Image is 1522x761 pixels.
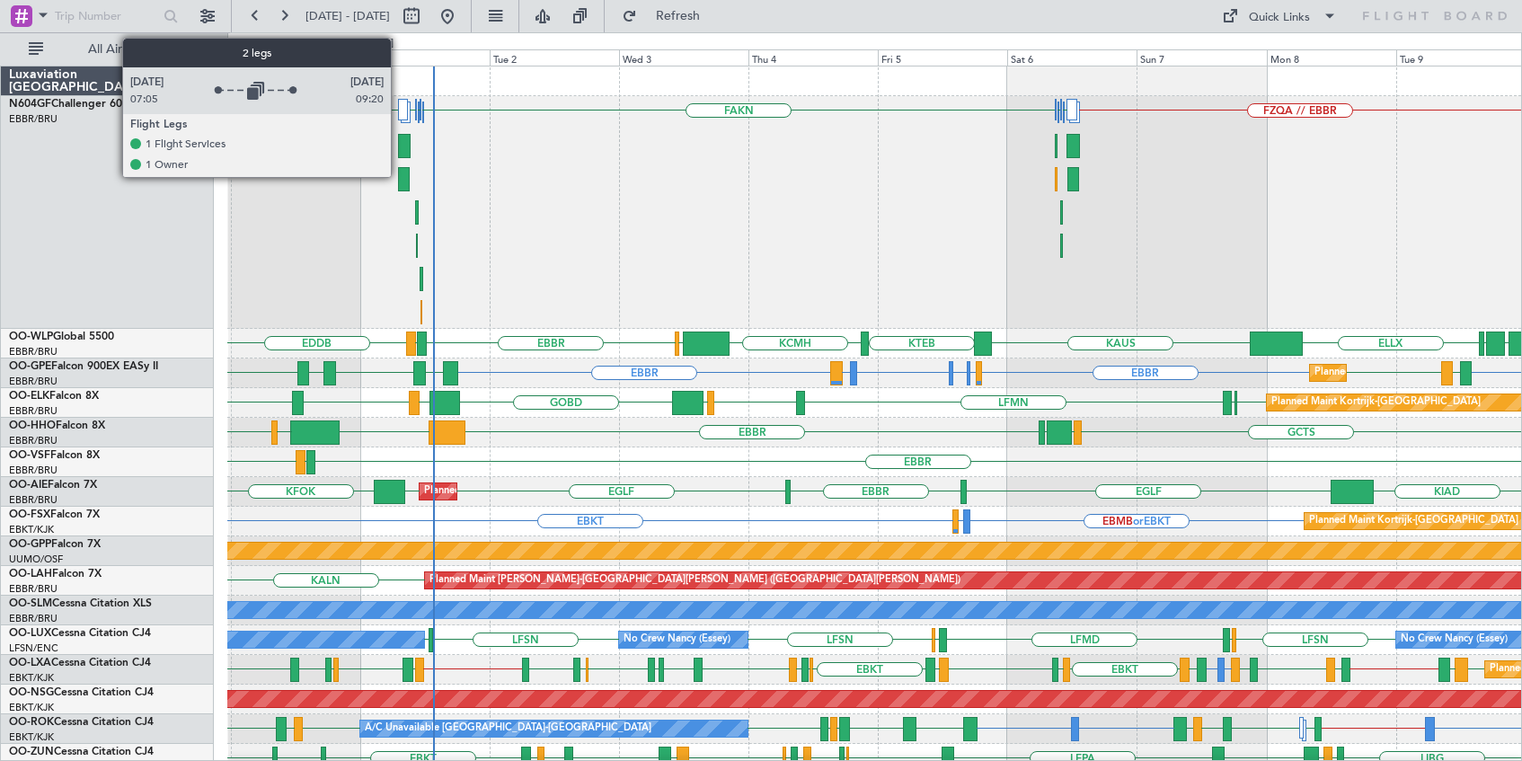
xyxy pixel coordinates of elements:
span: OO-WLP [9,332,53,342]
a: EBBR/BRU [9,345,58,358]
a: OO-ROKCessna Citation CJ4 [9,717,154,728]
div: Thu 4 [748,49,878,66]
div: Tue 2 [490,49,619,66]
span: OO-SLM [9,598,52,609]
a: EBKT/KJK [9,730,54,744]
a: EBBR/BRU [9,112,58,126]
span: OO-GPP [9,539,51,550]
a: OO-LXACessna Citation CJ4 [9,658,151,668]
div: Sun 7 [1137,49,1266,66]
a: EBKT/KJK [9,671,54,685]
button: All Aircraft [20,35,195,64]
span: OO-ELK [9,391,49,402]
a: EBBR/BRU [9,375,58,388]
span: OO-HHO [9,420,56,431]
a: EBKT/KJK [9,523,54,536]
span: OO-LXA [9,658,51,668]
a: EBBR/BRU [9,612,58,625]
a: OO-ELKFalcon 8X [9,391,99,402]
span: OO-NSG [9,687,54,698]
a: EBKT/KJK [9,701,54,714]
span: OO-ZUN [9,747,54,757]
a: EBBR/BRU [9,464,58,477]
div: No Crew Nancy (Essey) [624,626,730,653]
span: Refresh [641,10,716,22]
span: OO-LUX [9,628,51,639]
a: UUMO/OSF [9,553,63,566]
span: OO-ROK [9,717,54,728]
a: OO-NSGCessna Citation CJ4 [9,687,154,698]
a: OO-FSXFalcon 7X [9,509,100,520]
a: EBBR/BRU [9,582,58,596]
div: Sun 31 [231,49,360,66]
button: Refresh [614,2,721,31]
input: Trip Number [55,3,158,30]
a: EBBR/BRU [9,404,58,418]
div: Planned Maint [PERSON_NAME]-[GEOGRAPHIC_DATA][PERSON_NAME] ([GEOGRAPHIC_DATA][PERSON_NAME]) [429,567,960,594]
div: Mon 1 [360,49,490,66]
div: Planned Maint [GEOGRAPHIC_DATA] ([GEOGRAPHIC_DATA]) [424,478,707,505]
span: OO-AIE [9,480,48,491]
a: OO-LUXCessna Citation CJ4 [9,628,151,639]
a: LFSN/ENC [9,642,58,655]
a: OO-HHOFalcon 8X [9,420,105,431]
a: OO-VSFFalcon 8X [9,450,100,461]
div: Fri 5 [878,49,1007,66]
a: OO-GPEFalcon 900EX EASy II [9,361,158,372]
span: OO-GPE [9,361,51,372]
button: Quick Links [1213,2,1346,31]
div: [DATE] [363,36,394,51]
div: Wed 3 [619,49,748,66]
span: N604GF [9,99,51,110]
div: Planned Maint Kortrijk-[GEOGRAPHIC_DATA] [1309,508,1518,535]
a: OO-LAHFalcon 7X [9,569,102,580]
span: All Aircraft [47,43,190,56]
a: OO-WLPGlobal 5500 [9,332,114,342]
div: Planned Maint Kortrijk-[GEOGRAPHIC_DATA] [1271,389,1481,416]
div: Sat 6 [1007,49,1137,66]
div: No Crew Nancy (Essey) [1401,626,1508,653]
span: [DATE] - [DATE] [305,8,390,24]
div: [DATE] [231,36,261,51]
a: EBBR/BRU [9,493,58,507]
div: Mon 8 [1267,49,1396,66]
a: OO-GPPFalcon 7X [9,539,101,550]
a: EBBR/BRU [9,434,58,447]
a: OO-SLMCessna Citation XLS [9,598,152,609]
span: OO-LAH [9,569,52,580]
div: Quick Links [1249,9,1310,27]
span: OO-VSF [9,450,50,461]
a: OO-AIEFalcon 7X [9,480,97,491]
a: OO-ZUNCessna Citation CJ4 [9,747,154,757]
a: N604GFChallenger 604 [9,99,128,110]
span: OO-FSX [9,509,50,520]
div: A/C Unavailable [GEOGRAPHIC_DATA]-[GEOGRAPHIC_DATA] [365,715,651,742]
